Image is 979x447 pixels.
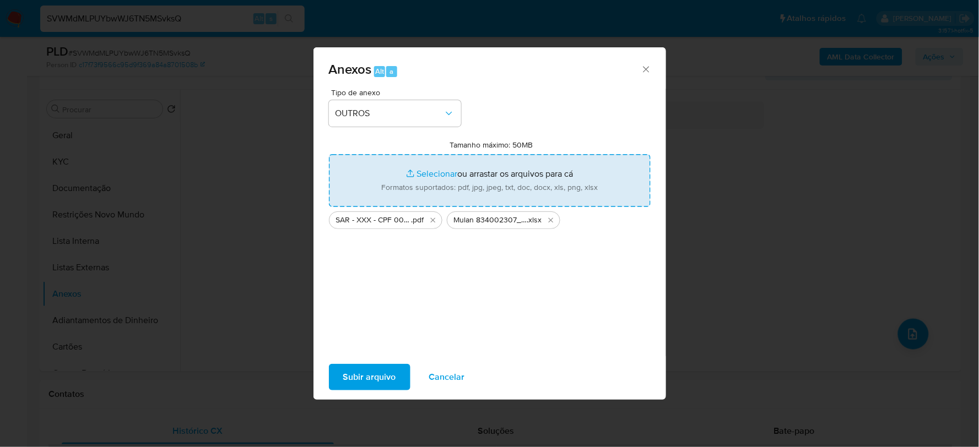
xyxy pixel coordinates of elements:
span: Alt [375,66,384,77]
span: SAR - XXX - CPF 00733310150 - [PERSON_NAME] [336,215,412,226]
span: Mulan 834002307_2025_09_01_16_49_34 [454,215,527,226]
span: a [390,66,394,77]
button: Cancelar [415,364,479,390]
span: Tipo de anexo [332,89,464,96]
button: OUTROS [329,100,461,127]
span: Cancelar [429,365,465,389]
button: Excluir Mulan 834002307_2025_09_01_16_49_34.xlsx [544,214,558,227]
span: Subir arquivo [343,365,396,389]
span: OUTROS [336,108,443,119]
span: Anexos [329,59,372,79]
button: Subir arquivo [329,364,410,390]
ul: Arquivos selecionados [329,207,651,229]
button: Excluir SAR - XXX - CPF 00733310150 - APARECIDA OLIVEIRA DA SILVA.pdf [426,214,440,227]
span: .xlsx [527,215,542,226]
button: Fechar [641,64,651,74]
label: Tamanho máximo: 50MB [450,140,533,150]
span: .pdf [412,215,424,226]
